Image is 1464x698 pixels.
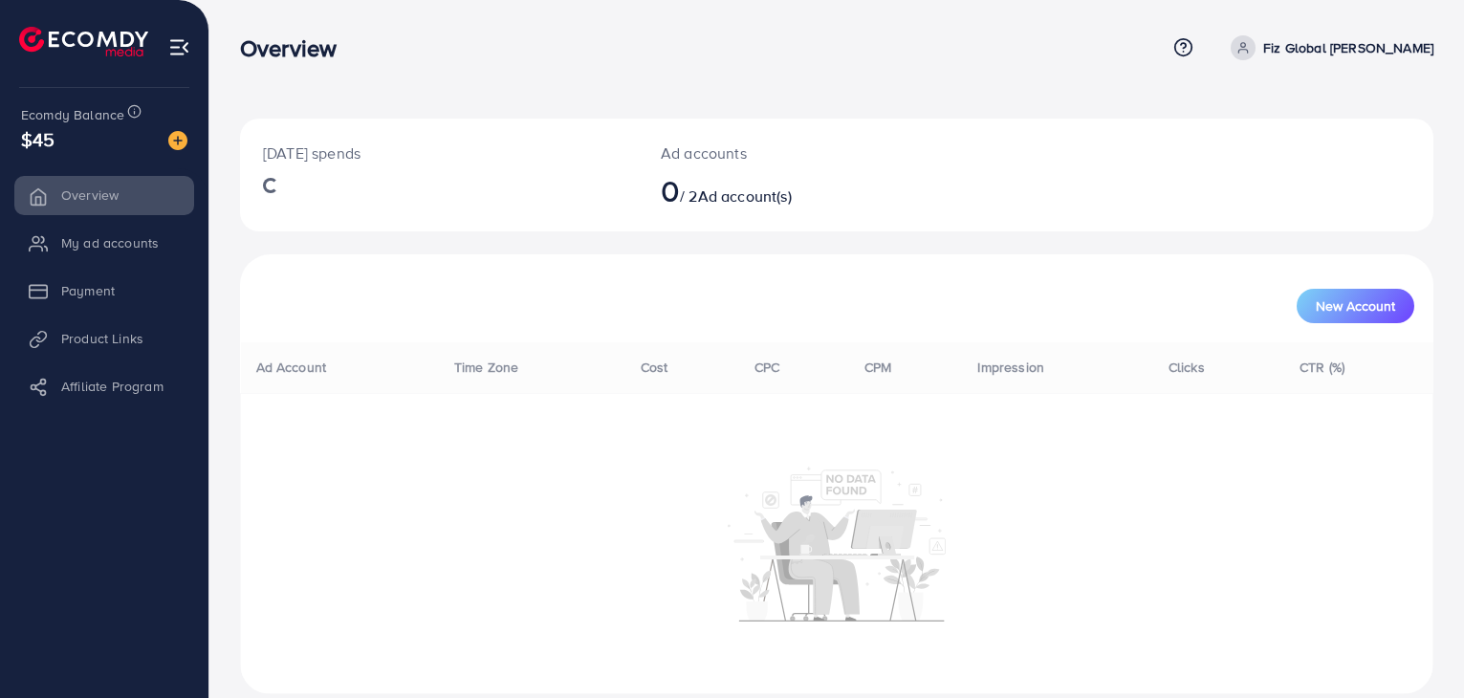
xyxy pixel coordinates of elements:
span: Ecomdy Balance [21,105,124,124]
button: New Account [1297,289,1414,323]
img: menu [168,36,190,58]
p: Ad accounts [661,142,913,164]
span: 0 [661,168,680,212]
span: Ad account(s) [698,185,792,207]
img: image [168,131,187,150]
p: Fiz Global [PERSON_NAME] [1263,36,1433,59]
img: logo [19,27,148,56]
span: New Account [1316,299,1395,313]
p: [DATE] spends [263,142,615,164]
h2: / 2 [661,172,913,208]
h3: Overview [240,34,352,62]
a: Fiz Global [PERSON_NAME] [1223,35,1433,60]
span: $45 [21,125,55,153]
